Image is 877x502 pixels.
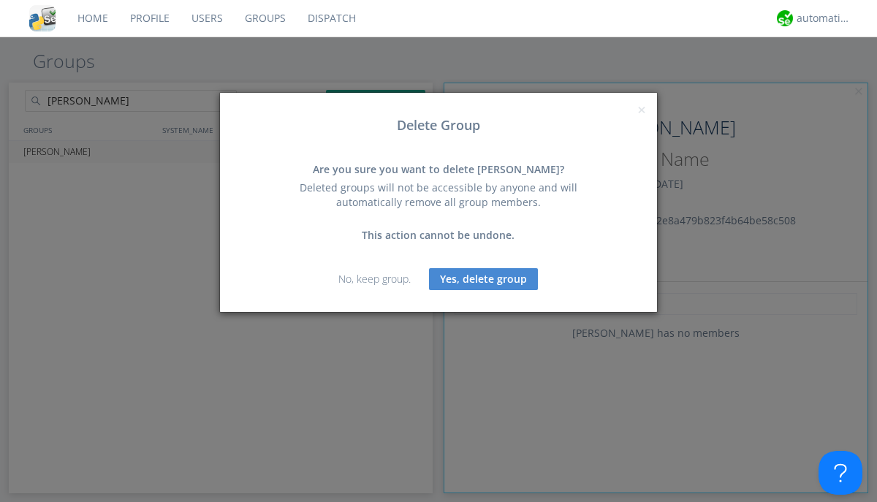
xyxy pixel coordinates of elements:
[281,228,596,243] div: This action cannot be undone.
[429,268,538,290] button: Yes, delete group
[29,5,56,31] img: cddb5a64eb264b2086981ab96f4c1ba7
[797,11,851,26] div: automation+atlas
[338,272,411,286] a: No, keep group.
[231,118,646,133] h3: Delete Group
[777,10,793,26] img: d2d01cd9b4174d08988066c6d424eccd
[637,99,646,120] span: ×
[281,180,596,210] div: Deleted groups will not be accessible by anyone and will automatically remove all group members.
[281,162,596,177] div: Are you sure you want to delete [PERSON_NAME]?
